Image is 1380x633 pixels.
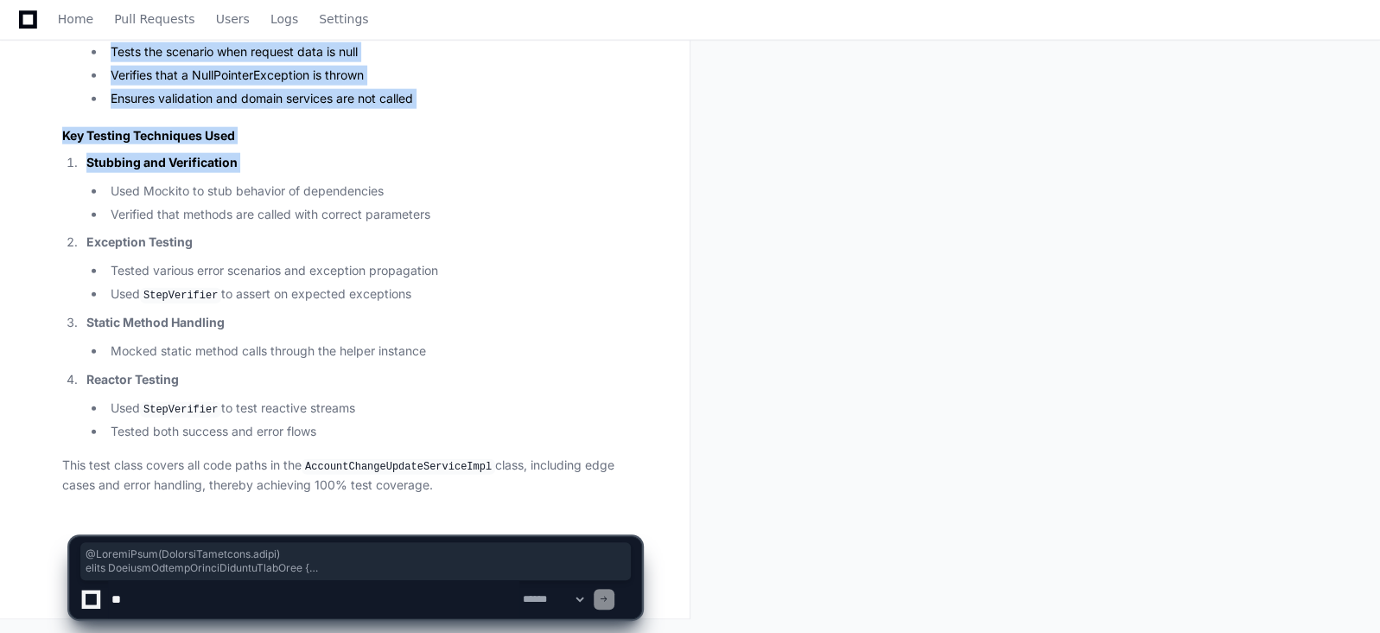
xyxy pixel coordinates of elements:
li: Mocked static method calls through the helper instance [105,342,641,361]
li: Ensures validation and domain services are not called [105,89,641,109]
strong: Exception Testing [86,234,193,249]
code: StepVerifier [140,402,221,418]
code: AccountChangeUpdateServiceImpl [302,459,495,475]
li: Tested various error scenarios and exception propagation [105,261,641,281]
h3: Key Testing Techniques Used [62,127,641,144]
span: Settings [319,14,368,24]
span: Users [216,14,250,24]
span: Logs [270,14,298,24]
li: Used to test reactive streams [105,399,641,419]
code: StepVerifier [140,288,221,304]
span: @LoremiPsum(DolorsiTametcons.adipi) elits DoeiusmOdtempOrinciDiduntuTlabOree { @Dolo magnaal Enim... [86,547,626,575]
strong: Stubbing and Verification [86,155,238,169]
li: Tested both success and error flows [105,422,641,442]
li: Verified that methods are called with correct parameters [105,205,641,225]
li: Used Mockito to stub behavior of dependencies [105,182,641,201]
span: Pull Requests [114,14,194,24]
strong: Reactor Testing [86,372,179,387]
span: Home [58,14,93,24]
li: Verifies that a NullPointerException is thrown [105,66,641,86]
li: Used to assert on expected exceptions [105,285,641,305]
strong: Static Method Handling [86,315,225,329]
p: This test class covers all code paths in the class, including edge cases and error handling, ther... [62,456,641,496]
li: Tests the scenario when request data is null [105,42,641,62]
